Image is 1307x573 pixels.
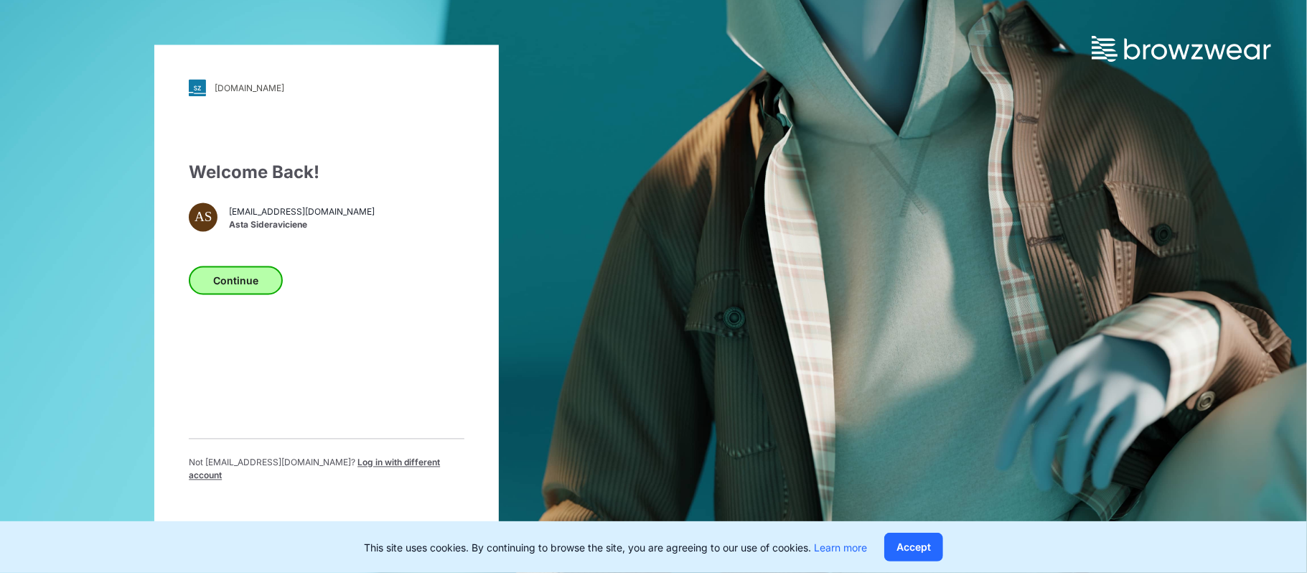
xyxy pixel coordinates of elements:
[215,83,284,93] div: [DOMAIN_NAME]
[189,160,464,186] div: Welcome Back!
[229,205,375,218] span: [EMAIL_ADDRESS][DOMAIN_NAME]
[189,266,283,295] button: Continue
[364,540,867,555] p: This site uses cookies. By continuing to browse the site, you are agreeing to our use of cookies.
[189,457,464,483] p: Not [EMAIL_ADDRESS][DOMAIN_NAME] ?
[229,218,375,231] span: Asta Sideraviciene
[814,541,867,554] a: Learn more
[189,80,464,97] a: [DOMAIN_NAME]
[884,533,943,562] button: Accept
[1092,36,1271,62] img: browzwear-logo.73288ffb.svg
[189,203,217,232] div: AS
[189,80,206,97] img: svg+xml;base64,PHN2ZyB3aWR0aD0iMjgiIGhlaWdodD0iMjgiIHZpZXdCb3g9IjAgMCAyOCAyOCIgZmlsbD0ibm9uZSIgeG...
